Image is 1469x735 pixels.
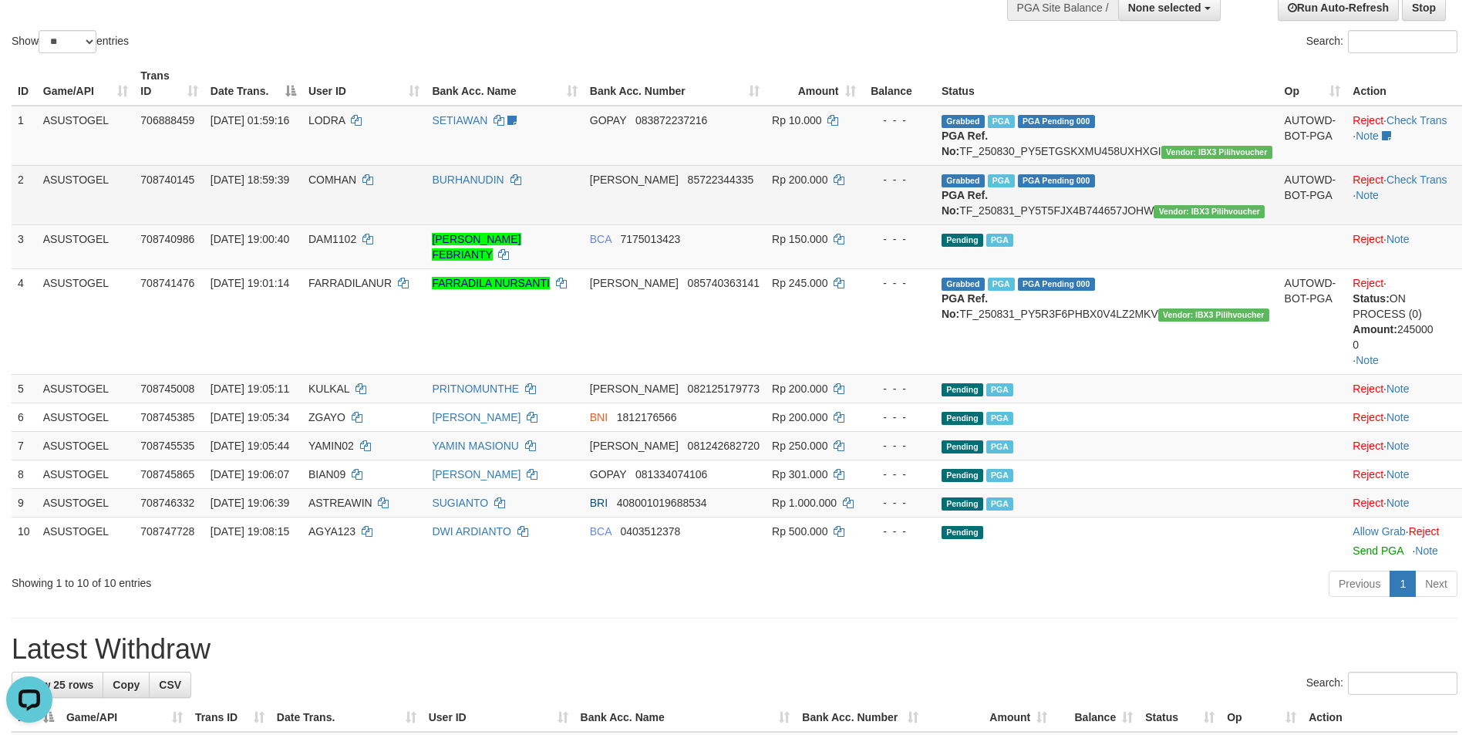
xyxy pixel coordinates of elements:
td: TF_250831_PY5T5FJX4B744657JOHW [935,165,1279,224]
span: None selected [1128,2,1201,14]
span: Rp 200.000 [772,174,827,186]
span: KULKAL [308,383,349,395]
a: SUGIANTO [432,497,488,509]
span: Rp 250.000 [772,440,827,452]
th: Status [935,62,1279,106]
span: 708745535 [140,440,194,452]
label: Show entries [12,30,129,53]
td: 3 [12,224,37,268]
input: Search: [1348,30,1457,53]
th: Bank Acc. Number: activate to sort column ascending [796,703,925,732]
th: Status: activate to sort column ascending [1139,703,1221,732]
a: Reject [1353,277,1383,289]
a: [PERSON_NAME] [432,411,521,423]
td: AUTOWD-BOT-PGA [1279,106,1347,166]
a: [PERSON_NAME] [432,468,521,480]
a: Reject [1353,468,1383,480]
div: - - - [868,381,929,396]
span: [DATE] 18:59:39 [211,174,289,186]
a: Note [1415,545,1438,557]
td: 9 [12,488,37,517]
span: Rp 200.000 [772,383,827,395]
span: [PERSON_NAME] [590,277,679,289]
div: - - - [868,231,929,247]
a: Note [1386,440,1410,452]
span: Marked by aeotriv [986,234,1013,247]
td: TF_250831_PY5R3F6PHBX0V4LZ2MKV [935,268,1279,374]
td: TF_250830_PY5ETGSKXMU458UXHXGI [935,106,1279,166]
label: Search: [1306,672,1457,695]
span: 708740986 [140,233,194,245]
span: Rp 150.000 [772,233,827,245]
button: Open LiveChat chat widget [6,6,52,52]
div: ON PROCESS (0) 245000 0 [1353,291,1456,352]
td: · [1346,431,1462,460]
span: Marked by aeoros [988,115,1015,128]
span: Pending [942,526,983,539]
span: Copy 085740363141 to clipboard [688,277,760,289]
span: ZGAYO [308,411,345,423]
a: CSV [149,672,191,698]
a: Check Trans [1386,114,1447,126]
div: - - - [868,410,929,425]
b: PGA Ref. No: [942,292,988,320]
span: FARRADILANUR [308,277,392,289]
select: Showentries [39,30,96,53]
td: ASUSTOGEL [37,488,135,517]
input: Search: [1348,672,1457,695]
div: - - - [868,172,929,187]
span: Copy 082125179773 to clipboard [688,383,760,395]
span: Rp 245.000 [772,277,827,289]
a: Note [1386,497,1410,509]
span: Rp 500.000 [772,525,827,538]
span: Copy 081242682720 to clipboard [688,440,760,452]
span: Copy 083872237216 to clipboard [635,114,707,126]
span: Marked by aeotriv [986,383,1013,396]
span: 708745008 [140,383,194,395]
span: 706888459 [140,114,194,126]
span: PGA Pending [1018,115,1095,128]
span: 708741476 [140,277,194,289]
td: 6 [12,403,37,431]
td: ASUSTOGEL [37,431,135,460]
span: BRI [590,497,608,509]
div: - - - [868,524,929,539]
a: Copy [103,672,150,698]
span: Vendor URL: https://payment5.1velocity.biz [1161,146,1272,159]
td: 2 [12,165,37,224]
a: Note [1386,233,1410,245]
span: BCA [590,233,612,245]
span: Grabbed [942,115,985,128]
a: SETIAWAN [432,114,487,126]
th: Action [1302,703,1457,732]
span: Rp 301.000 [772,468,827,480]
span: DAM1102 [308,233,356,245]
th: User ID: activate to sort column ascending [302,62,426,106]
span: Marked by aeomartha [988,278,1015,291]
td: · · [1346,165,1462,224]
span: PGA Pending [1018,174,1095,187]
td: · [1346,517,1462,565]
a: PRITNOMUNTHE [432,383,519,395]
span: GOPAY [590,114,626,126]
span: BNI [590,411,608,423]
td: ASUSTOGEL [37,268,135,374]
a: YAMIN MASIONU [432,440,519,452]
span: [DATE] 19:05:34 [211,411,289,423]
th: User ID: activate to sort column ascending [423,703,574,732]
td: 8 [12,460,37,488]
span: Grabbed [942,174,985,187]
td: 7 [12,431,37,460]
span: [PERSON_NAME] [590,383,679,395]
td: · [1346,224,1462,268]
span: Copy [113,679,140,691]
span: CSV [159,679,181,691]
th: Date Trans.: activate to sort column descending [204,62,302,106]
span: COMHAN [308,174,356,186]
b: PGA Ref. No: [942,130,988,157]
td: ASUSTOGEL [37,106,135,166]
span: [DATE] 01:59:16 [211,114,289,126]
b: PGA Ref. No: [942,189,988,217]
td: AUTOWD-BOT-PGA [1279,268,1347,374]
label: Search: [1306,30,1457,53]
